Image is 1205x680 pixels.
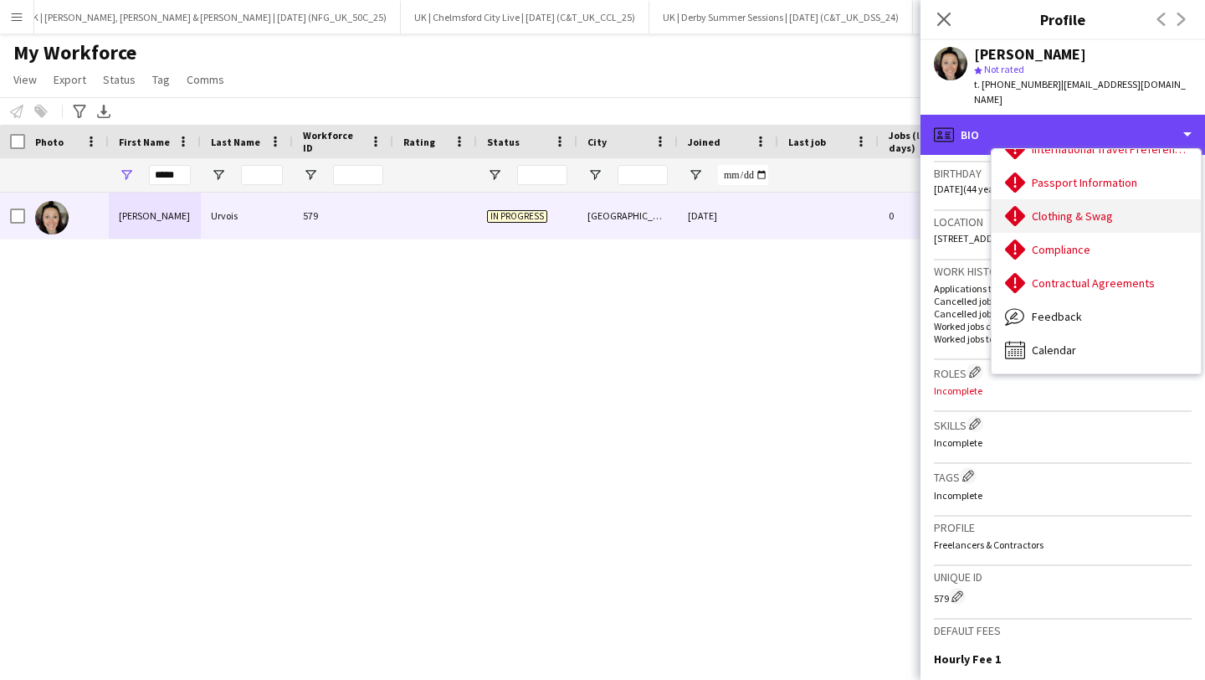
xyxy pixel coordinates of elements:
[934,264,1192,279] h3: Work history
[69,101,90,121] app-action-btn: Advanced filters
[1032,343,1076,358] span: Calendar
[401,1,649,33] button: UK | Chelmsford City Live | [DATE] (C&T_UK_CCL_25)
[96,69,142,90] a: Status
[934,232,1017,245] span: [STREET_ADDRESS]
[984,63,1024,75] span: Not rated
[992,166,1201,199] div: Passport Information
[788,136,826,148] span: Last job
[688,136,720,148] span: Joined
[934,652,1001,667] h3: Hourly Fee 1
[1032,276,1155,291] span: Contractual Agreements
[35,136,64,148] span: Photo
[992,266,1201,300] div: Contractual Agreements
[992,300,1201,333] div: Feedback
[934,214,1192,229] h3: Location
[718,165,768,185] input: Joined Filter Input
[241,165,283,185] input: Last Name Filter Input
[577,193,678,239] div: [GEOGRAPHIC_DATA]
[201,193,293,239] div: Urvois
[13,1,401,33] button: UK | [PERSON_NAME], [PERSON_NAME] & [PERSON_NAME] | [DATE] (NFG_UK_50C_25)
[920,8,1205,30] h3: Profile
[649,1,913,33] button: UK | Derby Summer Sessions | [DATE] (C&T_UK_DSS_24)
[119,167,134,183] button: Open Filter Menu
[333,165,383,185] input: Workforce ID Filter Input
[934,415,1192,433] h3: Skills
[517,165,567,185] input: Status Filter Input
[1032,242,1090,257] span: Compliance
[934,320,1192,332] p: Worked jobs count: 0
[974,78,1061,90] span: t. [PHONE_NUMBER]
[688,167,703,183] button: Open Filter Menu
[149,165,191,185] input: First Name Filter Input
[211,167,226,183] button: Open Filter Menu
[934,538,1192,551] p: Freelancers & Contractors
[913,1,1153,33] button: UK | Immersive Titanic | [DATE] (FKP_UK_TNC_25)
[293,193,393,239] div: 579
[992,233,1201,266] div: Compliance
[974,78,1186,106] span: | [EMAIL_ADDRESS][DOMAIN_NAME]
[587,167,602,183] button: Open Filter Menu
[618,165,668,185] input: City Filter Input
[152,72,170,87] span: Tag
[47,69,93,90] a: Export
[934,520,1192,535] h3: Profile
[934,489,1192,502] p: Incomplete
[487,210,547,223] span: In progress
[992,132,1201,166] div: International Travel Preferences
[934,295,1192,307] p: Cancelled jobs count: 0
[13,72,37,87] span: View
[934,166,1192,181] h3: Birthday
[934,307,1192,320] p: Cancelled jobs total count: 0
[678,193,778,239] div: [DATE]
[1032,209,1113,224] span: Clothing & Swag
[94,101,114,121] app-action-btn: Export XLSX
[934,467,1192,485] h3: Tags
[920,115,1205,155] div: Bio
[1032,142,1187,157] span: International Travel Preferences
[1032,309,1082,324] span: Feedback
[487,136,520,148] span: Status
[934,569,1192,585] h3: Unique ID
[303,129,363,154] span: Workforce ID
[1032,175,1137,190] span: Passport Information
[992,333,1201,367] div: Calendar
[487,167,502,183] button: Open Filter Menu
[180,69,231,90] a: Comms
[934,588,1192,605] div: 579
[119,136,170,148] span: First Name
[35,201,69,234] img: Libby Urvois
[934,436,1192,449] p: Incomplete
[974,47,1086,62] div: [PERSON_NAME]
[403,136,435,148] span: Rating
[889,129,957,154] span: Jobs (last 90 days)
[7,69,44,90] a: View
[879,193,987,239] div: 0
[934,183,1005,195] span: [DATE] (44 years)
[934,363,1192,381] h3: Roles
[934,332,1192,345] p: Worked jobs total count: 0
[109,193,201,239] div: [PERSON_NAME]
[992,199,1201,233] div: Clothing & Swag
[303,167,318,183] button: Open Filter Menu
[13,40,136,65] span: My Workforce
[934,282,1192,295] p: Applications total count: 0
[934,384,1192,397] p: Incomplete
[103,72,136,87] span: Status
[54,72,86,87] span: Export
[587,136,607,148] span: City
[934,623,1192,638] h3: Default fees
[146,69,177,90] a: Tag
[211,136,260,148] span: Last Name
[187,72,224,87] span: Comms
